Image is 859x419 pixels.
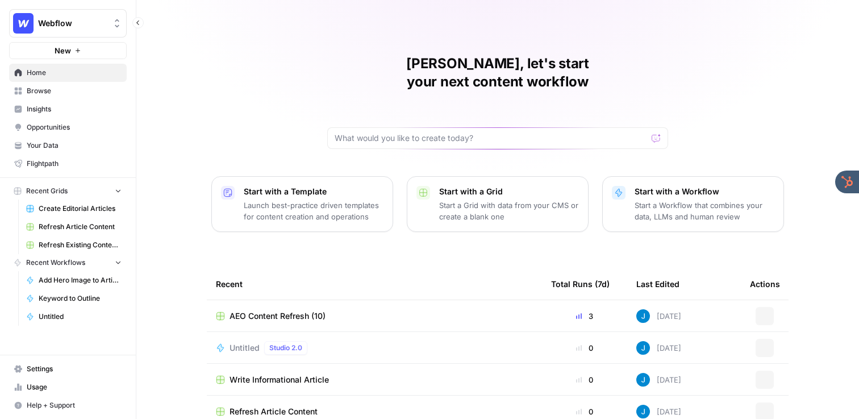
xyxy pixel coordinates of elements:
p: Launch best-practice driven templates for content creation and operations [244,200,383,222]
div: [DATE] [636,405,681,418]
span: Recent Workflows [26,258,85,268]
h1: [PERSON_NAME], let's start your next content workflow [327,55,668,91]
div: [DATE] [636,373,681,387]
div: 0 [551,406,618,417]
div: [DATE] [636,309,681,323]
span: Studio 2.0 [269,343,302,353]
img: z620ml7ie90s7uun3xptce9f0frp [636,341,650,355]
span: Keyword to Outline [39,293,122,304]
span: Flightpath [27,159,122,169]
p: Start a Workflow that combines your data, LLMs and human review [635,200,774,222]
a: Untitled [21,308,127,326]
div: [DATE] [636,341,681,355]
a: Write Informational Article [216,374,533,385]
span: Usage [27,382,122,392]
button: Recent Grids [9,182,127,200]
span: Refresh Article Content [39,222,122,232]
span: Help + Support [27,400,122,410]
div: 0 [551,374,618,385]
span: Your Data [27,140,122,151]
a: Refresh Article Content [21,218,127,236]
span: AEO Content Refresh (10) [230,310,326,322]
span: Refresh Article Content [230,406,318,417]
a: AEO Content Refresh (10) [216,310,533,322]
a: Refresh Existing Content (6) [21,236,127,254]
p: Start with a Workflow [635,186,774,197]
p: Start with a Grid [439,186,579,197]
a: Insights [9,100,127,118]
span: Untitled [230,342,260,354]
div: 0 [551,342,618,354]
button: New [9,42,127,59]
div: Recent [216,268,533,300]
a: Keyword to Outline [21,289,127,308]
a: Browse [9,82,127,100]
img: z620ml7ie90s7uun3xptce9f0frp [636,309,650,323]
button: Recent Workflows [9,254,127,271]
a: Create Editorial Articles [21,200,127,218]
span: Add Hero Image to Article [39,275,122,285]
span: Opportunities [27,122,122,132]
a: Add Hero Image to Article [21,271,127,289]
img: z620ml7ie90s7uun3xptce9f0frp [636,405,650,418]
span: Refresh Existing Content (6) [39,240,122,250]
span: Home [27,68,122,78]
button: Start with a WorkflowStart a Workflow that combines your data, LLMs and human review [602,176,784,232]
button: Start with a GridStart a Grid with data from your CMS or create a blank one [407,176,589,232]
button: Help + Support [9,396,127,414]
a: Home [9,64,127,82]
span: Webflow [38,18,107,29]
div: Last Edited [636,268,679,300]
a: Opportunities [9,118,127,136]
div: Total Runs (7d) [551,268,610,300]
span: Create Editorial Articles [39,204,122,214]
span: Insights [27,104,122,114]
img: z620ml7ie90s7uun3xptce9f0frp [636,373,650,387]
div: Actions [750,268,780,300]
a: Settings [9,360,127,378]
a: Flightpath [9,155,127,173]
span: New [55,45,71,56]
a: Your Data [9,136,127,155]
img: Webflow Logo [13,13,34,34]
input: What would you like to create today? [335,132,647,144]
div: 3 [551,310,618,322]
a: UntitledStudio 2.0 [216,341,533,355]
span: Recent Grids [26,186,68,196]
span: Untitled [39,312,122,322]
button: Start with a TemplateLaunch best-practice driven templates for content creation and operations [211,176,393,232]
a: Usage [9,378,127,396]
span: Write Informational Article [230,374,329,385]
span: Settings [27,364,122,374]
span: Browse [27,86,122,96]
p: Start a Grid with data from your CMS or create a blank one [439,200,579,222]
button: Workspace: Webflow [9,9,127,38]
a: Refresh Article Content [216,406,533,417]
p: Start with a Template [244,186,383,197]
